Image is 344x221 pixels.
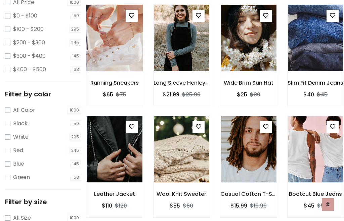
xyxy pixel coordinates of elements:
h6: $21.99 [163,91,179,98]
label: Green [13,173,30,181]
h6: Running Sneakers [86,80,143,86]
span: 145 [70,53,81,59]
del: $120 [115,202,127,210]
del: $50 [317,202,328,210]
del: $75 [116,91,126,98]
h6: $40 [303,91,314,98]
h6: Casual Cotton T-Shirt [220,191,277,197]
h6: Slim Fit Denim Jeans [288,80,344,86]
h6: Leather Jacket [86,191,143,197]
span: 246 [69,147,81,154]
label: $100 - $200 [13,25,44,33]
label: Red [13,146,23,154]
span: 246 [69,39,81,46]
span: 1000 [68,107,81,114]
span: 168 [70,174,81,181]
label: $0 - $100 [13,12,37,20]
span: 295 [69,134,81,140]
label: All Color [13,106,35,114]
del: $45 [317,91,328,98]
label: $300 - $400 [13,52,46,60]
label: Black [13,120,28,128]
h6: Bootcut Blue Jeans [288,191,344,197]
span: 145 [70,161,81,167]
h6: $25 [237,91,247,98]
h6: $15.99 [230,203,247,209]
del: $60 [183,202,193,210]
del: $19.99 [250,202,267,210]
label: Blue [13,160,24,168]
span: 150 [70,12,81,19]
h6: $110 [102,203,112,209]
h5: Filter by color [5,90,81,98]
h6: Wide Brim Sun Hat [220,80,277,86]
label: White [13,133,29,141]
label: $200 - $300 [13,39,45,47]
h6: Long Sleeve Henley T-Shirt [154,80,210,86]
h5: Filter by size [5,198,81,206]
span: 150 [70,120,81,127]
span: 295 [69,26,81,33]
del: $25.99 [182,91,201,98]
del: $30 [250,91,260,98]
label: $400 - $500 [13,65,46,74]
span: 168 [70,66,81,73]
h6: $55 [170,203,180,209]
h6: $65 [103,91,113,98]
h6: Wool Knit Sweater [154,191,210,197]
h6: $45 [304,203,314,209]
